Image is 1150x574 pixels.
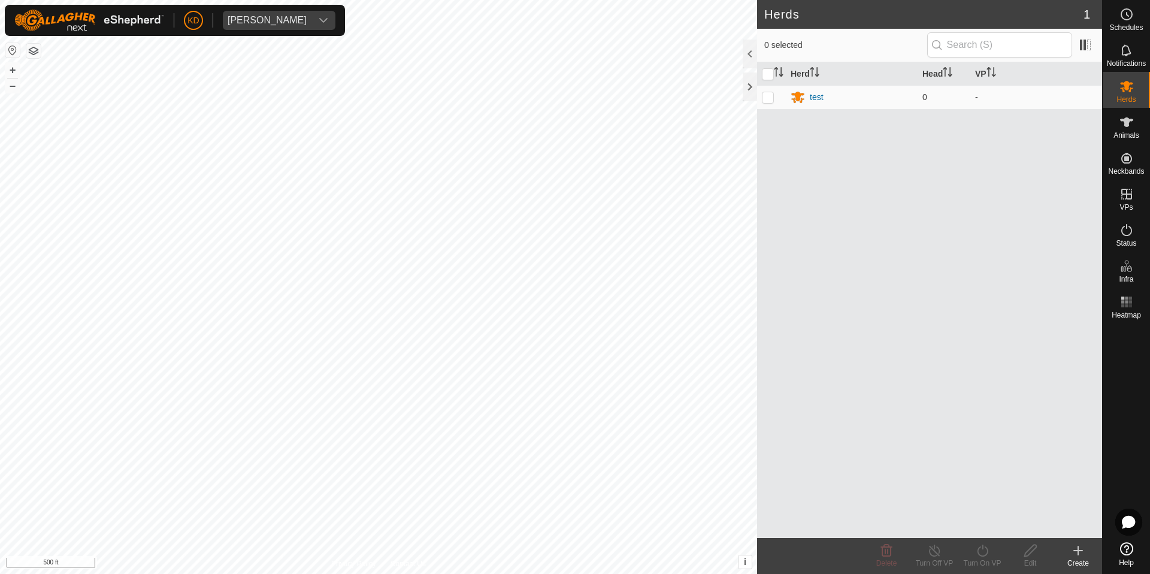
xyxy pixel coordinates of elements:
button: – [5,78,20,93]
img: Gallagher Logo [14,10,164,31]
span: VPs [1119,204,1133,211]
th: VP [970,62,1102,86]
span: Erin Kiley [223,11,311,30]
a: Help [1103,537,1150,571]
span: Heatmap [1112,312,1141,319]
span: 1 [1084,5,1090,23]
span: KD [187,14,199,27]
button: + [5,63,20,77]
span: i [744,557,746,567]
a: Contact Us [391,558,426,569]
span: Animals [1113,132,1139,139]
button: i [739,555,752,569]
span: Delete [876,559,897,567]
span: 0 selected [764,39,927,52]
p-sorticon: Activate to sort [986,69,996,78]
a: Privacy Policy [331,558,376,569]
div: Turn Off VP [910,558,958,569]
span: Herds [1116,96,1136,103]
div: test [810,91,824,104]
td: - [970,85,1102,109]
div: Edit [1006,558,1054,569]
div: Create [1054,558,1102,569]
span: Neckbands [1108,168,1144,175]
button: Map Layers [26,44,41,58]
input: Search (S) [927,32,1072,58]
div: Turn On VP [958,558,1006,569]
div: dropdown trigger [311,11,335,30]
div: [PERSON_NAME] [228,16,307,25]
span: Infra [1119,276,1133,283]
th: Herd [786,62,918,86]
p-sorticon: Activate to sort [943,69,952,78]
span: 0 [922,92,927,102]
span: Help [1119,559,1134,566]
p-sorticon: Activate to sort [774,69,783,78]
span: Status [1116,240,1136,247]
p-sorticon: Activate to sort [810,69,819,78]
th: Head [918,62,970,86]
span: Notifications [1107,60,1146,67]
button: Reset Map [5,43,20,58]
h2: Herds [764,7,1084,22]
span: Schedules [1109,24,1143,31]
